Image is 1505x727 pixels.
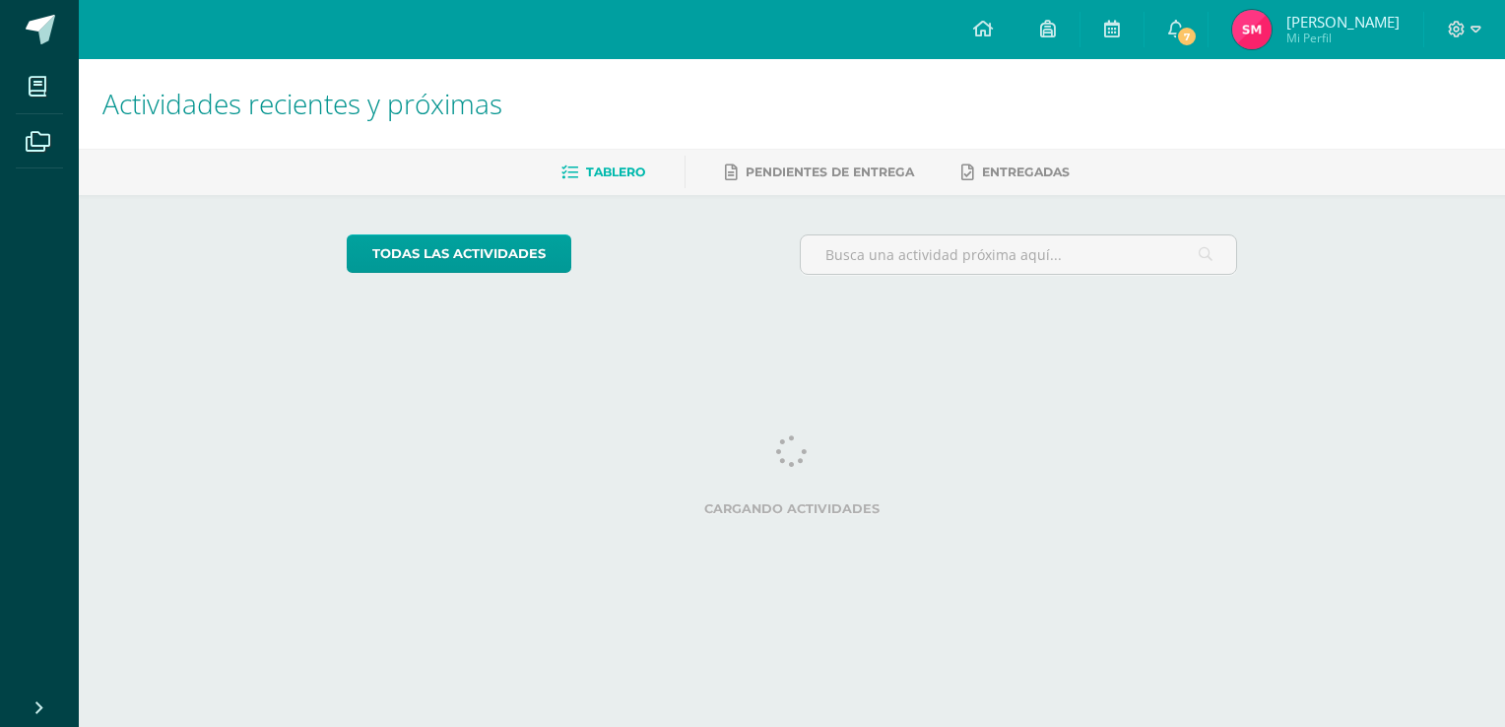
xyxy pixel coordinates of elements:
[586,165,645,179] span: Tablero
[961,157,1070,188] a: Entregadas
[801,235,1237,274] input: Busca una actividad próxima aquí...
[725,157,914,188] a: Pendientes de entrega
[347,501,1238,516] label: Cargando actividades
[746,165,914,179] span: Pendientes de entrega
[982,165,1070,179] span: Entregadas
[561,157,645,188] a: Tablero
[1286,12,1400,32] span: [PERSON_NAME]
[102,85,502,122] span: Actividades recientes y próximas
[1176,26,1198,47] span: 7
[1232,10,1272,49] img: c7d2b792de1443581096360968678093.png
[347,234,571,273] a: todas las Actividades
[1286,30,1400,46] span: Mi Perfil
